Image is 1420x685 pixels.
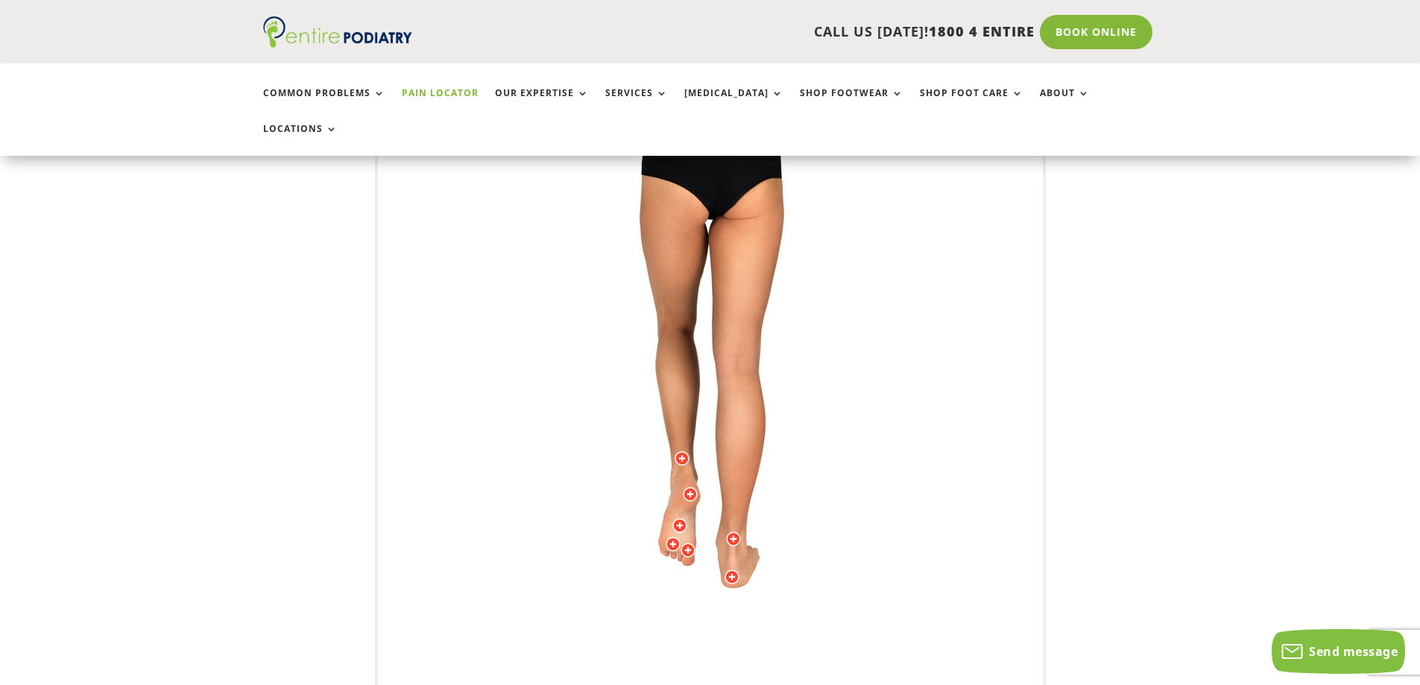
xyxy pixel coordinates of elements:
[263,16,412,48] img: logo (1)
[402,88,479,120] a: Pain Locator
[1272,629,1405,674] button: Send message
[495,88,589,120] a: Our Expertise
[605,88,668,120] a: Services
[800,88,903,120] a: Shop Footwear
[684,88,783,120] a: [MEDICAL_DATA]
[1309,643,1398,660] span: Send message
[263,36,412,51] a: Entire Podiatry
[263,124,338,156] a: Locations
[505,70,916,666] img: 88.jpg
[470,22,1035,42] p: CALL US [DATE]!
[1040,15,1152,49] a: Book Online
[920,88,1023,120] a: Shop Foot Care
[263,88,385,120] a: Common Problems
[929,22,1035,40] span: 1800 4 ENTIRE
[1040,88,1090,120] a: About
